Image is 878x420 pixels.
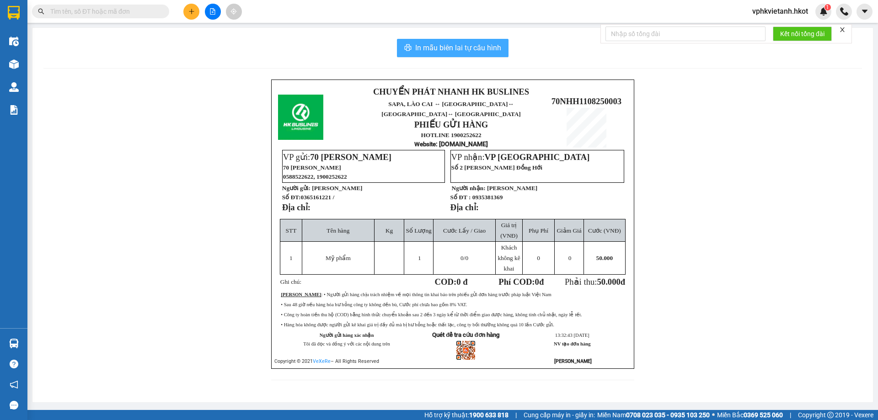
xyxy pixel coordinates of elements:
strong: : [DOMAIN_NAME] [414,140,488,148]
span: close [839,27,846,33]
span: VP [GEOGRAPHIC_DATA] [485,152,590,162]
span: | [515,410,517,420]
span: Phụ Phí [529,227,548,234]
strong: 0369 525 060 [744,411,783,419]
strong: Người gửi: [282,185,311,191]
span: Số Lượng [406,227,432,234]
span: ↔ [GEOGRAPHIC_DATA] [447,111,521,117]
span: [PERSON_NAME] [312,185,362,191]
button: Kết nối tổng đài [773,27,832,41]
span: Hỗ trợ kỹ thuật: [424,410,509,420]
img: warehouse-icon [9,82,19,92]
span: caret-down [861,7,869,16]
span: 0588522622, 1900252622 [283,173,347,180]
strong: NV tạo đơn hàng [554,341,590,346]
span: 50.000 [596,255,613,261]
span: 50.000 [597,277,620,287]
span: Copyright © 2021 – All Rights Reserved [274,358,379,364]
span: STT [286,227,297,234]
strong: Số ĐT: [282,194,334,201]
input: Nhập số tổng đài [605,27,766,41]
span: 0 [460,255,464,261]
strong: [PERSON_NAME] [281,292,321,297]
span: ⚪️ [712,413,715,417]
span: Cước (VNĐ) [588,227,621,234]
span: 13:32:43 [DATE] [555,333,589,338]
strong: 0708 023 035 - 0935 103 250 [626,411,710,419]
span: 70NHH1108250003 [551,96,621,106]
span: • Công ty hoàn tiền thu hộ (COD) bằng hình thức chuyển khoản sau 2 đến 3 ngày kể từ thời điểm gia... [281,312,582,317]
span: file-add [209,8,216,15]
input: Tìm tên, số ĐT hoặc mã đơn [50,6,158,16]
img: warehouse-icon [9,59,19,69]
span: aim [230,8,237,15]
span: Phải thu: [565,277,625,287]
span: Kg [385,227,393,234]
span: Giá trị (VNĐ) [500,222,518,239]
span: Ghi chú: [280,278,301,285]
span: 0 đ [456,277,467,287]
strong: Số ĐT : [450,194,471,201]
span: SAPA, LÀO CAI ↔ [GEOGRAPHIC_DATA] [381,101,520,117]
span: Khách không kê khai [498,244,520,272]
span: printer [404,44,412,53]
span: 70 [PERSON_NAME] [283,164,341,171]
img: logo-vxr [8,6,20,20]
span: 0935381369 [472,194,503,201]
img: phone-icon [840,7,848,16]
span: đ [621,277,625,287]
span: vphkvietanh.hkot [745,5,815,17]
button: plus [183,4,199,20]
img: logo [278,95,323,140]
span: VP nhận: [451,152,590,162]
span: • Hàng hóa không được người gửi kê khai giá trị đầy đủ mà bị hư hỏng hoặc thất lạc, công ty bồi t... [281,322,554,327]
button: file-add [205,4,221,20]
span: 1 [826,4,829,11]
button: printerIn mẫu biên lai tự cấu hình [397,39,509,57]
span: message [10,401,18,409]
span: VP gửi: [283,152,391,162]
sup: 1 [824,4,831,11]
span: Miền Nam [597,410,710,420]
span: Kết nối tổng đài [780,29,824,39]
span: Miền Bắc [717,410,783,420]
span: • Sau 48 giờ nếu hàng hóa hư hỏng công ty không đền bù, Cước phí chưa bao gồm 8% VAT. [281,302,467,307]
span: copyright [827,412,834,418]
span: plus [188,8,195,15]
span: : • Người gửi hàng chịu trách nhiệm về mọi thông tin khai báo trên phiếu gửi đơn hàng trước pháp ... [281,292,551,297]
strong: Quét để tra cứu đơn hàng [432,331,499,338]
strong: [PERSON_NAME] [554,358,592,364]
strong: Địa chỉ: [282,202,311,212]
strong: COD: [435,277,468,287]
strong: Người gửi hàng xác nhận [320,333,374,338]
img: icon-new-feature [819,7,828,16]
span: Cung cấp máy in - giấy in: [524,410,595,420]
span: 70 [PERSON_NAME] [310,152,391,162]
img: warehouse-icon [9,37,19,46]
span: 0 [537,255,540,261]
a: VeXeRe [313,358,331,364]
span: In mẫu biên lai tự cấu hình [415,42,501,53]
strong: HOTLINE 1900252622 [421,132,481,138]
button: caret-down [857,4,873,20]
span: Tôi đã đọc và đồng ý với các nội dung trên [303,341,390,346]
span: search [38,8,44,15]
span: Giảm Giá [557,227,581,234]
span: 0365161221 / [300,194,334,201]
span: ↔ [GEOGRAPHIC_DATA] [381,101,520,117]
span: Tên hàng [327,227,349,234]
span: question-circle [10,360,18,368]
strong: PHIẾU GỬI HÀNG [414,120,488,129]
span: Số 2 [PERSON_NAME] Đồng Hới [451,164,543,171]
strong: 1900 633 818 [469,411,509,419]
span: Cước Lấy / Giao [443,227,486,234]
button: aim [226,4,242,20]
strong: Địa chỉ: [450,202,479,212]
strong: CHUYỂN PHÁT NHANH HK BUSLINES [373,87,529,96]
span: | [790,410,791,420]
span: [PERSON_NAME] [487,185,537,191]
img: warehouse-icon [9,339,19,348]
span: notification [10,380,18,389]
span: Website [414,141,436,148]
span: 1 [418,255,421,261]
